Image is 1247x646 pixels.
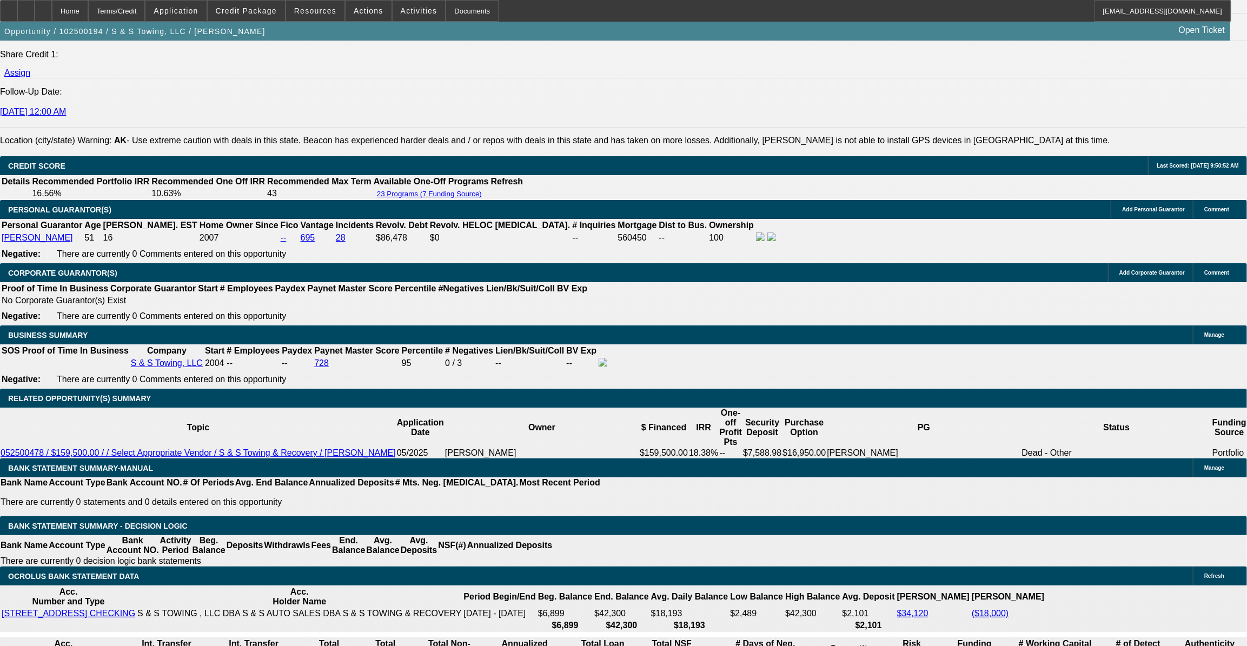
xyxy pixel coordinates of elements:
[154,6,198,15] span: Application
[22,345,129,356] th: Proof of Time In Business
[842,587,896,607] th: Avg. Deposit
[1204,207,1229,212] span: Comment
[1,295,592,306] td: No Corporate Guarantor(s) Exist
[826,448,1021,458] td: [PERSON_NAME]
[437,535,467,556] th: NSF(#)
[106,535,160,556] th: Bank Account NO.
[103,221,197,230] b: [PERSON_NAME]. EST
[402,358,443,368] div: 95
[131,358,203,368] a: S & S Towing, LLC
[659,221,707,230] b: Dist to Bus.
[842,608,896,619] td: $2,101
[826,408,1021,448] th: PG
[84,232,101,244] td: 51
[2,249,41,258] b: Negative:
[366,535,400,556] th: Avg. Balance
[8,205,111,214] span: PERSONAL GUARANTOR(S)
[8,394,151,403] span: RELATED OPPORTUNITY(S) SUMMARY
[897,587,970,607] th: [PERSON_NAME]
[742,408,782,448] th: Security Deposit
[897,609,928,618] a: $34,120
[1122,207,1185,212] span: Add Personal Guarantor
[281,357,313,369] td: --
[301,221,334,230] b: Vantage
[708,232,754,244] td: 100
[729,608,784,619] td: $2,489
[1212,408,1247,448] th: Funding Source
[1,283,109,294] th: Proof of Time In Business
[48,535,106,556] th: Account Type
[31,188,150,199] td: 16.56%
[336,233,346,242] a: 28
[639,408,688,448] th: $ Financed
[1175,21,1229,39] a: Open Ticket
[1022,448,1212,458] td: Dead - Other
[2,221,82,230] b: Personal Guarantor
[1204,465,1224,471] span: Manage
[1119,270,1185,276] span: Add Corporate Guarantor
[267,176,372,187] th: Recommended Max Term
[393,1,446,21] button: Activities
[281,233,287,242] a: --
[463,587,536,607] th: Period Begin/End
[106,477,183,488] th: Bank Account NO.
[1,345,21,356] th: SOS
[48,477,106,488] th: Account Type
[314,346,399,355] b: Paynet Master Score
[618,221,657,230] b: Mortgage
[57,249,286,258] span: There are currently 0 Comments entered on this opportunity
[742,448,782,458] td: $7,588.98
[267,188,372,199] td: 43
[594,587,649,607] th: End. Balance
[1,497,600,507] p: There are currently 0 statements and 0 details entered on this opportunity
[4,68,30,77] a: Assign
[1,448,396,457] a: 052500478 / $159,500.00 / / Select Appropriate Vendor / S & S Towing & Recovery / [PERSON_NAME]
[114,136,127,145] b: AK
[1204,573,1224,579] span: Refresh
[220,284,273,293] b: # Employees
[395,477,519,488] th: # Mts. Neg. [MEDICAL_DATA].
[57,311,286,321] span: There are currently 0 Comments entered on this opportunity
[31,176,150,187] th: Recommended Portfolio IRR
[719,448,742,458] td: --
[8,572,139,581] span: OCROLUS BANK STATEMENT DATA
[263,535,310,556] th: Withdrawls
[354,6,383,15] span: Actions
[396,448,445,458] td: 05/2025
[467,535,553,556] th: Annualized Deposits
[308,284,393,293] b: Paynet Master Score
[651,587,729,607] th: Avg. Daily Balance
[538,620,593,631] th: $6,899
[103,232,198,244] td: 16
[110,284,196,293] b: Corporate Guarantor
[294,6,336,15] span: Resources
[572,232,616,244] td: --
[639,448,688,458] td: $159,500.00
[336,221,374,230] b: Incidents
[618,232,658,244] td: 560450
[767,232,776,241] img: linkedin-icon.png
[572,221,615,230] b: # Inquiries
[147,346,187,355] b: Company
[1212,448,1247,458] td: Portfolio
[2,311,41,321] b: Negative:
[311,535,331,556] th: Fees
[226,535,264,556] th: Deposits
[401,6,437,15] span: Activities
[275,284,306,293] b: Paydex
[151,176,266,187] th: Recommended One Off IRR
[191,535,225,556] th: Beg. Balance
[183,477,235,488] th: # Of Periods
[599,358,607,367] img: facebook-icon.png
[782,448,826,458] td: $16,950.00
[8,522,188,530] span: Bank Statement Summary - Decision Logic
[114,136,1110,145] label: - Use extreme caution with deals in this state. Beacon has experienced harder deals and / or repo...
[151,188,266,199] td: 10.63%
[651,608,729,619] td: $18,193
[785,608,840,619] td: $42,300
[971,587,1045,607] th: [PERSON_NAME]
[594,620,649,631] th: $42,300
[566,346,596,355] b: BV Exp
[1204,270,1229,276] span: Comment
[445,408,639,448] th: Owner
